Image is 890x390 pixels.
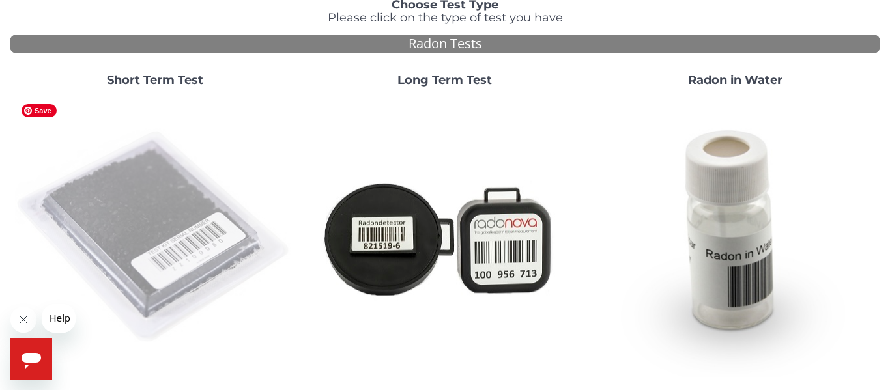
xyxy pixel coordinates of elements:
img: Radtrak2vsRadtrak3.jpg [305,98,584,377]
img: RadoninWater.jpg [596,98,875,377]
iframe: Message from company [42,304,76,333]
img: ShortTerm.jpg [15,98,294,377]
strong: Long Term Test [397,73,492,87]
strong: Short Term Test [107,73,203,87]
strong: Radon in Water [688,73,782,87]
div: Radon Tests [10,35,880,53]
iframe: Close message [10,307,36,333]
iframe: Button to launch messaging window [10,338,52,380]
span: Save [22,104,57,117]
span: Please click on the type of test you have [328,10,563,25]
